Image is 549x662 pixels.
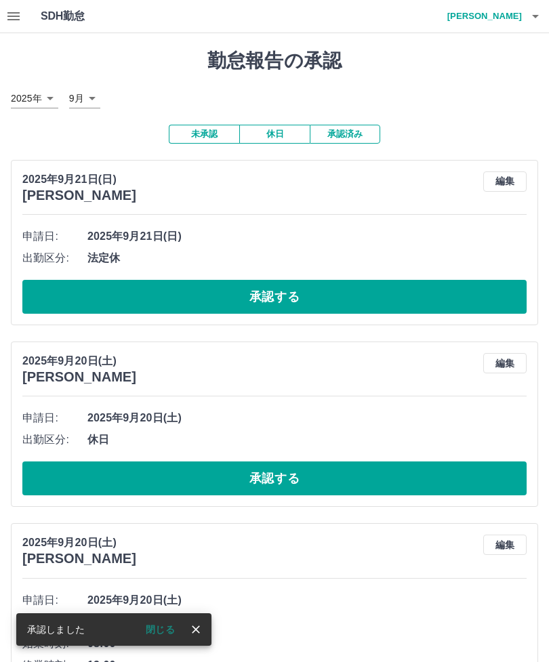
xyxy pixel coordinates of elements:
[483,353,527,373] button: 編集
[239,125,310,144] button: 休日
[87,432,527,448] span: 休日
[22,250,87,266] span: 出勤区分:
[69,89,100,108] div: 9月
[22,461,527,495] button: 承認する
[186,619,206,640] button: close
[22,535,136,551] p: 2025年9月20日(土)
[310,125,380,144] button: 承認済み
[22,432,87,448] span: 出勤区分:
[22,410,87,426] span: 申請日:
[22,280,527,314] button: 承認する
[11,89,58,108] div: 2025年
[87,250,527,266] span: 法定休
[483,535,527,555] button: 編集
[169,125,239,144] button: 未承認
[22,551,136,566] h3: [PERSON_NAME]
[135,619,186,640] button: 閉じる
[87,592,527,608] span: 2025年9月20日(土)
[87,410,527,426] span: 2025年9月20日(土)
[11,49,538,73] h1: 勤怠報告の承認
[22,592,87,608] span: 申請日:
[22,171,136,188] p: 2025年9月21日(日)
[22,369,136,385] h3: [PERSON_NAME]
[22,353,136,369] p: 2025年9月20日(土)
[87,636,527,652] span: 08:00
[22,228,87,245] span: 申請日:
[483,171,527,192] button: 編集
[27,617,85,642] div: 承認しました
[22,188,136,203] h3: [PERSON_NAME]
[87,228,527,245] span: 2025年9月21日(日)
[87,614,527,630] span: 出勤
